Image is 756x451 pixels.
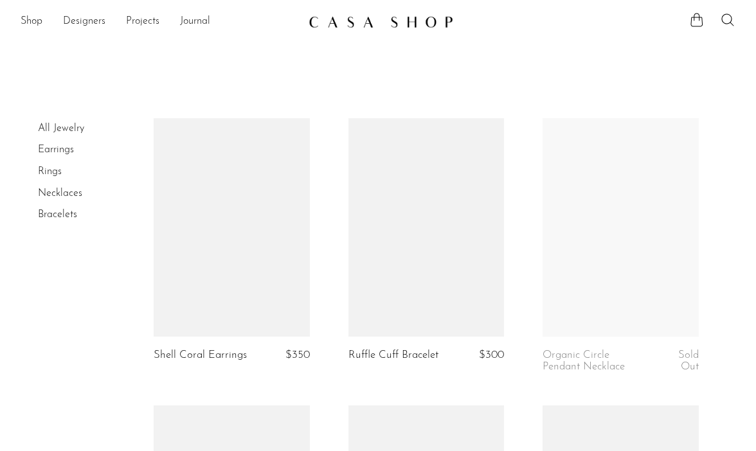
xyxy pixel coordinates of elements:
[285,349,310,360] span: $350
[126,13,159,30] a: Projects
[21,11,298,33] ul: NEW HEADER MENU
[38,188,82,199] a: Necklaces
[38,145,74,155] a: Earrings
[38,166,62,177] a: Rings
[348,349,438,361] a: Ruffle Cuff Bracelet
[479,349,504,360] span: $300
[21,13,42,30] a: Shop
[180,13,210,30] a: Journal
[63,13,105,30] a: Designers
[543,349,644,373] a: Organic Circle Pendant Necklace
[38,209,77,220] a: Bracelets
[38,123,84,134] a: All Jewelry
[678,349,699,372] span: Sold Out
[154,349,247,361] a: Shell Coral Earrings
[21,11,298,33] nav: Desktop navigation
